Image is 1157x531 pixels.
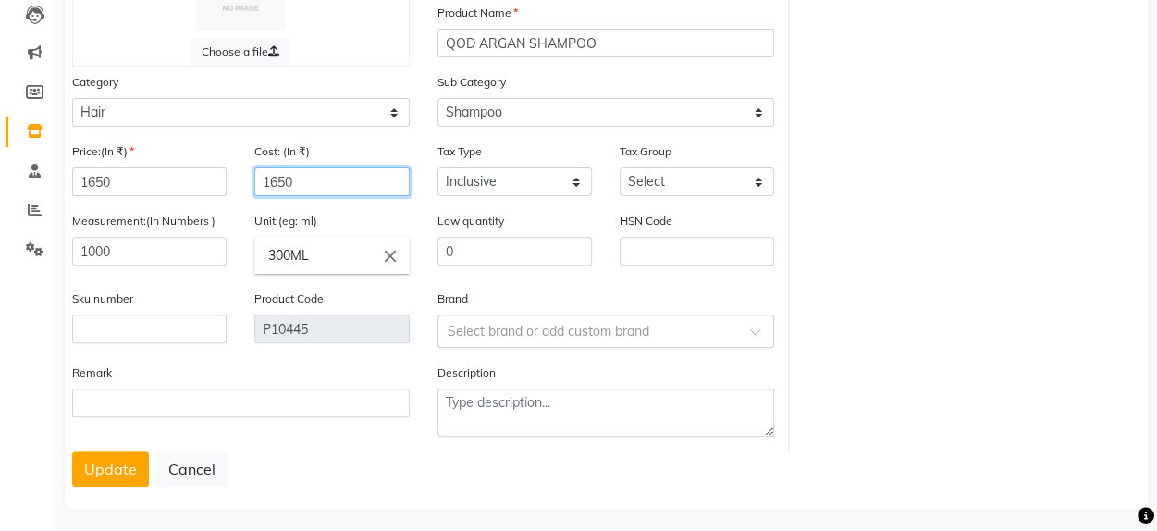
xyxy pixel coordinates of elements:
label: Sku number [72,290,133,307]
label: Choose a file [191,38,290,66]
label: Brand [437,290,468,307]
label: Product Name [437,5,518,21]
button: Cancel [156,451,228,487]
button: Update [72,451,149,487]
label: Tax Type [437,143,482,160]
label: Tax Group [620,143,671,160]
label: Price:(In ₹) [72,143,134,160]
label: Cost: (In ₹) [254,143,310,160]
label: Description [437,364,496,381]
label: HSN Code [620,213,672,229]
label: Category [72,74,118,91]
label: Sub Category [437,74,506,91]
label: Low quantity [437,213,504,229]
label: Measurement:(In Numbers ) [72,213,215,229]
i: Close [380,246,400,266]
input: Leave empty to Autogenerate [254,315,409,343]
label: Unit:(eg: ml) [254,213,317,229]
label: Product Code [254,290,324,307]
label: Remark [72,364,112,381]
